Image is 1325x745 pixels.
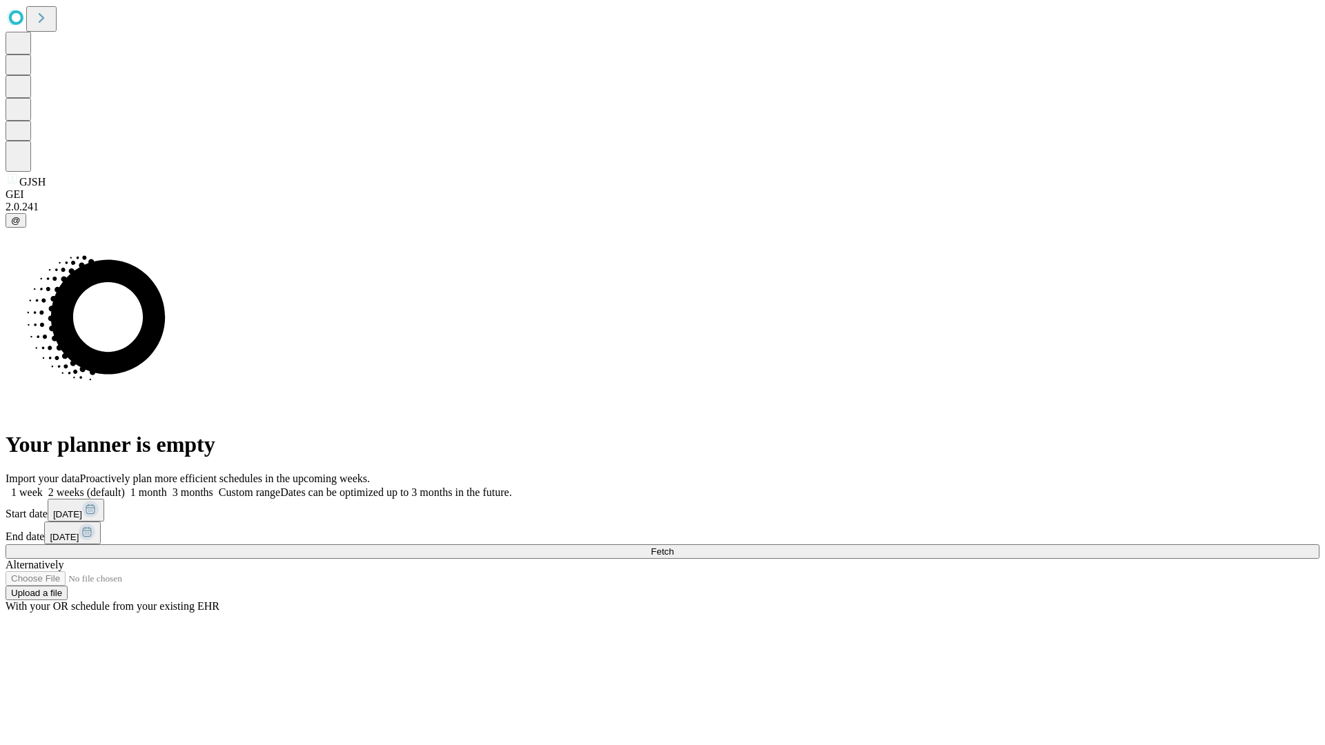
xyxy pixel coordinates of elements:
span: 3 months [173,486,213,498]
div: Start date [6,499,1319,521]
span: With your OR schedule from your existing EHR [6,600,219,612]
span: Dates can be optimized up to 3 months in the future. [280,486,511,498]
span: Fetch [651,546,674,557]
h1: Your planner is empty [6,432,1319,457]
span: Alternatively [6,559,63,570]
span: Import your data [6,473,80,484]
button: Fetch [6,544,1319,559]
button: @ [6,213,26,228]
span: Custom range [219,486,280,498]
span: [DATE] [53,509,82,519]
div: GEI [6,188,1319,201]
span: GJSH [19,176,46,188]
span: @ [11,215,21,226]
div: 2.0.241 [6,201,1319,213]
button: [DATE] [44,521,101,544]
button: [DATE] [48,499,104,521]
span: 2 weeks (default) [48,486,125,498]
button: Upload a file [6,586,68,600]
div: End date [6,521,1319,544]
span: [DATE] [50,532,79,542]
span: 1 month [130,486,167,498]
span: Proactively plan more efficient schedules in the upcoming weeks. [80,473,370,484]
span: 1 week [11,486,43,498]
